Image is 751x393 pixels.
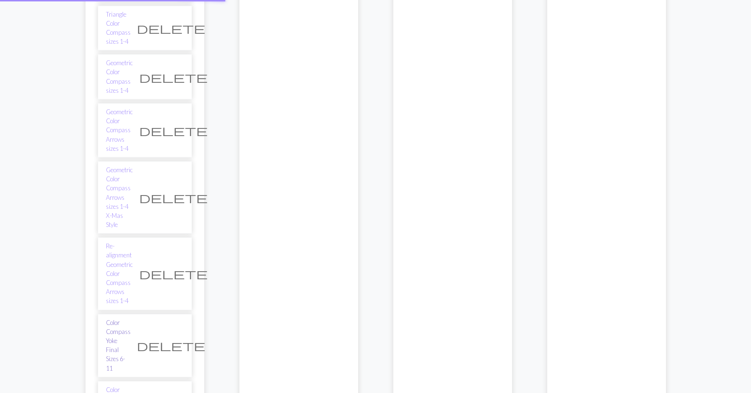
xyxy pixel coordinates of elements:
[139,70,208,84] span: delete
[133,68,214,86] button: Delete chart
[106,10,131,47] a: Triangle Color Compass sizes 1-4
[133,121,214,139] button: Delete chart
[106,318,131,373] a: Color Compass Yoke Final Sizes 6-11
[131,336,211,354] button: Delete chart
[137,339,205,352] span: delete
[139,267,208,280] span: delete
[131,19,211,37] button: Delete chart
[137,21,205,35] span: delete
[139,191,208,204] span: delete
[106,166,133,229] a: Geometric Color Compass Arrows sizes 1-4 X-Mas Style
[133,188,214,206] button: Delete chart
[133,265,214,283] button: Delete chart
[106,59,133,95] a: Geometric Color Compass sizes 1-4
[106,108,133,153] a: Geometric Color Compass Arrows sizes 1-4
[139,124,208,137] span: delete
[106,242,133,305] a: Re-alignment Geometric Color Compass Arrows sizes 1-4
